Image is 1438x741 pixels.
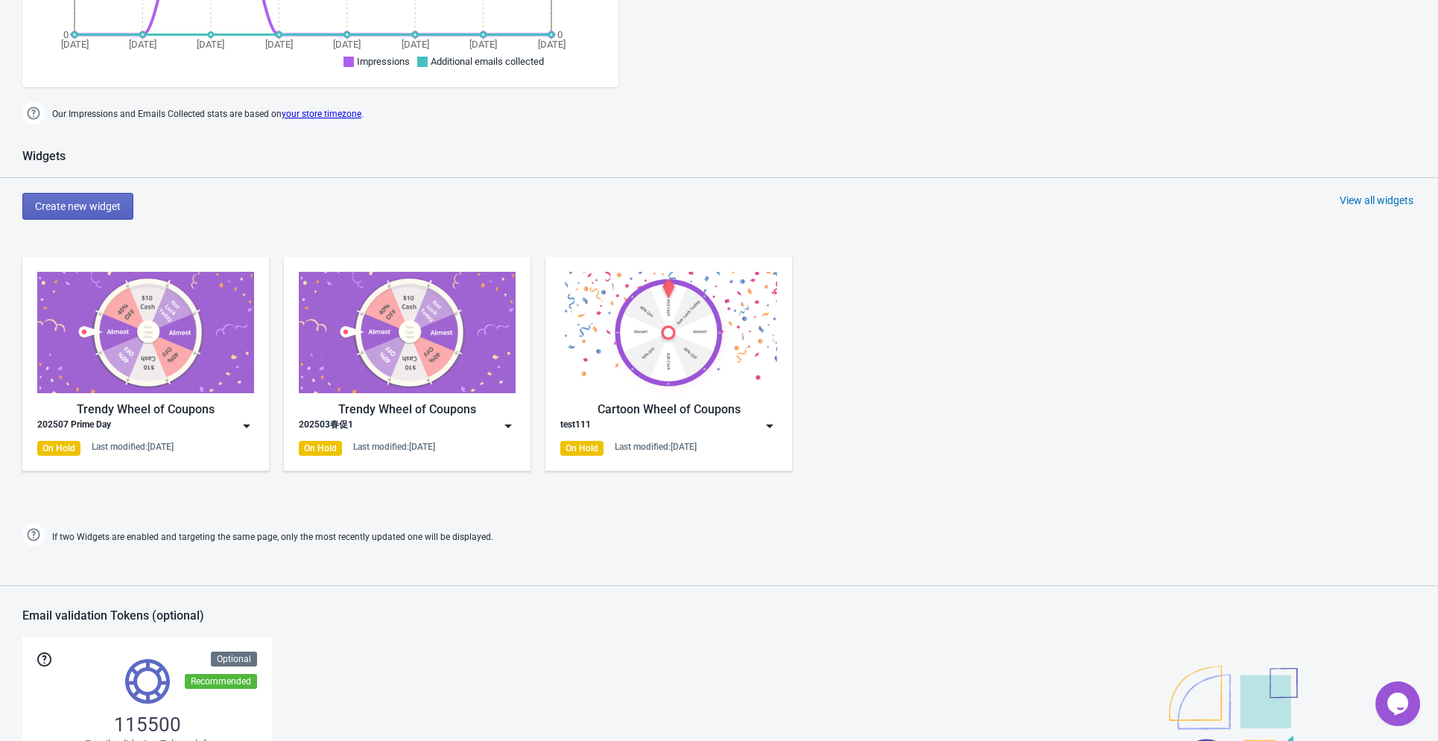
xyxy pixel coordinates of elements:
[615,441,697,453] div: Last modified: [DATE]
[211,652,257,667] div: Optional
[239,419,254,433] img: dropdown.png
[92,441,174,453] div: Last modified: [DATE]
[37,272,254,393] img: trendy_game.png
[762,419,777,433] img: dropdown.png
[353,441,435,453] div: Last modified: [DATE]
[560,419,591,433] div: test111
[560,272,777,393] img: cartoon_game.jpg
[299,401,516,419] div: Trendy Wheel of Coupons
[114,713,181,737] span: 115500
[1340,193,1413,208] div: View all widgets
[357,56,410,67] span: Impressions
[197,39,224,50] tspan: [DATE]
[125,659,170,704] img: tokens.svg
[299,441,342,456] div: On Hold
[333,39,361,50] tspan: [DATE]
[1375,681,1423,726] iframe: chat widget
[265,39,293,50] tspan: [DATE]
[52,102,364,127] span: Our Impressions and Emails Collected stats are based on .
[52,525,493,550] span: If two Widgets are enabled and targeting the same page, only the most recently updated one will b...
[557,29,563,40] tspan: 0
[538,39,566,50] tspan: [DATE]
[37,441,80,456] div: On Hold
[35,200,121,212] span: Create new widget
[299,272,516,393] img: trendy_game.png
[22,193,133,220] button: Create new widget
[402,39,429,50] tspan: [DATE]
[299,419,353,433] div: 202503春促1
[431,56,544,67] span: Additional emails collected
[560,401,777,419] div: Cartoon Wheel of Coupons
[22,102,45,124] img: help.png
[37,419,111,433] div: 202507 Prime Day
[469,39,497,50] tspan: [DATE]
[282,109,361,119] a: your store timezone
[129,39,156,50] tspan: [DATE]
[501,419,516,433] img: dropdown.png
[61,39,89,50] tspan: [DATE]
[22,524,45,546] img: help.png
[185,674,257,689] div: Recommended
[560,441,604,456] div: On Hold
[63,29,69,40] tspan: 0
[37,401,254,419] div: Trendy Wheel of Coupons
